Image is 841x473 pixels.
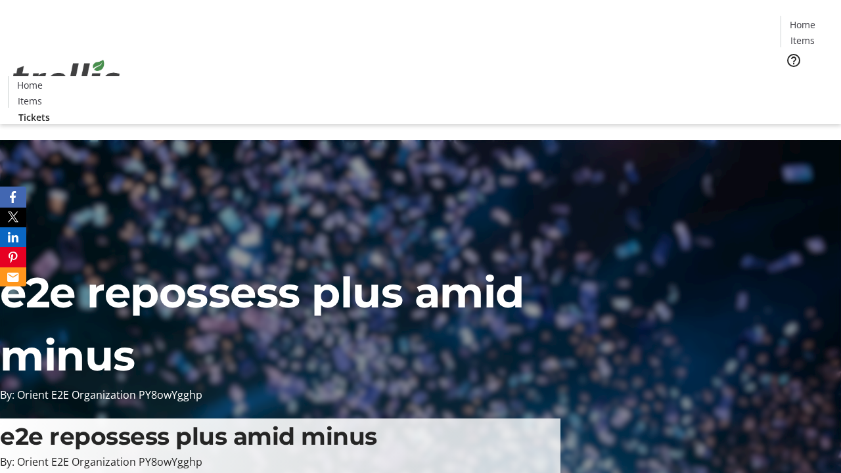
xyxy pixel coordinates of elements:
span: Items [790,34,815,47]
a: Tickets [781,76,833,90]
a: Items [9,94,51,108]
span: Items [18,94,42,108]
a: Items [781,34,823,47]
span: Home [790,18,815,32]
span: Tickets [18,110,50,124]
a: Tickets [8,110,60,124]
span: Home [17,78,43,92]
a: Home [9,78,51,92]
span: Tickets [791,76,823,90]
img: Orient E2E Organization PY8owYgghp's Logo [8,45,125,111]
button: Help [781,47,807,74]
a: Home [781,18,823,32]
